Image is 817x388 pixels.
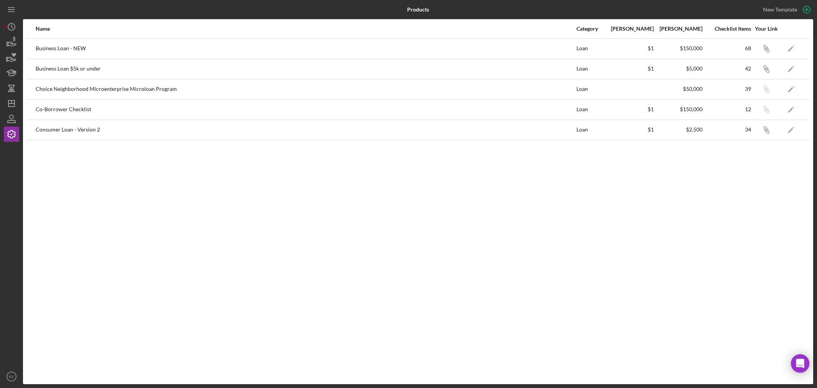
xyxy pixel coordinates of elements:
div: Loan [576,80,605,99]
div: $150,000 [655,45,702,51]
text: FC [9,375,14,379]
div: [PERSON_NAME] [606,26,654,32]
b: Products [407,7,429,13]
div: $1 [606,66,654,72]
div: Business Loan $5k or under [36,59,576,79]
div: Business Loan - NEW [36,39,576,58]
button: New Template [758,4,813,15]
div: $1 [606,127,654,133]
button: FC [4,369,19,384]
div: [PERSON_NAME] [655,26,702,32]
div: Loan [576,100,605,119]
div: Checklist Items [703,26,751,32]
div: Your Link [752,26,781,32]
div: $2,500 [655,127,702,133]
div: New Template [763,4,797,15]
div: 34 [703,127,751,133]
div: 39 [703,86,751,92]
div: Loan [576,120,605,140]
div: Choice Neighborhood Microenterprise Microloan Program [36,80,576,99]
div: Category [576,26,605,32]
div: $1 [606,106,654,112]
div: 42 [703,66,751,72]
div: $150,000 [655,106,702,112]
div: $50,000 [655,86,702,92]
div: 12 [703,106,751,112]
div: Co-Borrower Checklist [36,100,576,119]
div: Consumer Loan - Version 2 [36,120,576,140]
div: Loan [576,59,605,79]
div: $1 [606,45,654,51]
div: Name [36,26,576,32]
div: Loan [576,39,605,58]
div: Open Intercom Messenger [791,354,809,373]
div: $5,000 [655,66,702,72]
div: 68 [703,45,751,51]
